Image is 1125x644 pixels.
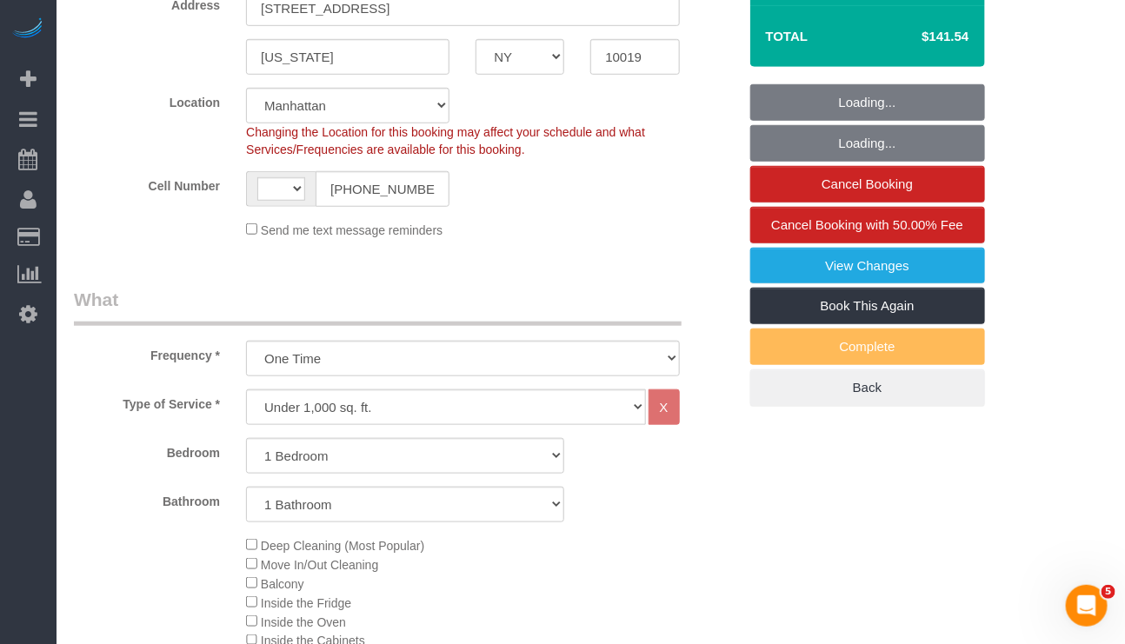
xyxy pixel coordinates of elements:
[1066,585,1108,627] iframe: Intercom live chat
[1102,585,1115,599] span: 5
[74,287,682,326] legend: What
[590,39,679,75] input: Zip Code
[261,596,351,610] span: Inside the Fridge
[750,248,985,284] a: View Changes
[750,207,985,243] a: Cancel Booking with 50.00% Fee
[750,166,985,202] a: Cancel Booking
[261,558,378,572] span: Move In/Out Cleaning
[61,487,233,510] label: Bathroom
[869,30,969,44] h4: $141.54
[10,17,45,42] img: Automaid Logo
[61,171,233,195] label: Cell Number
[61,341,233,364] label: Frequency *
[766,29,809,43] strong: Total
[261,539,424,553] span: Deep Cleaning (Most Popular)
[61,389,233,413] label: Type of Service *
[771,217,963,232] span: Cancel Booking with 50.00% Fee
[61,438,233,461] label: Bedroom
[246,39,449,75] input: City
[750,369,985,406] a: Back
[261,577,304,591] span: Balcony
[750,288,985,324] a: Book This Again
[61,88,233,111] label: Location
[316,171,449,207] input: Cell Number
[261,615,346,629] span: Inside the Oven
[246,125,645,156] span: Changing the Location for this booking may affect your schedule and what Services/Frequencies are...
[261,223,443,237] span: Send me text message reminders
